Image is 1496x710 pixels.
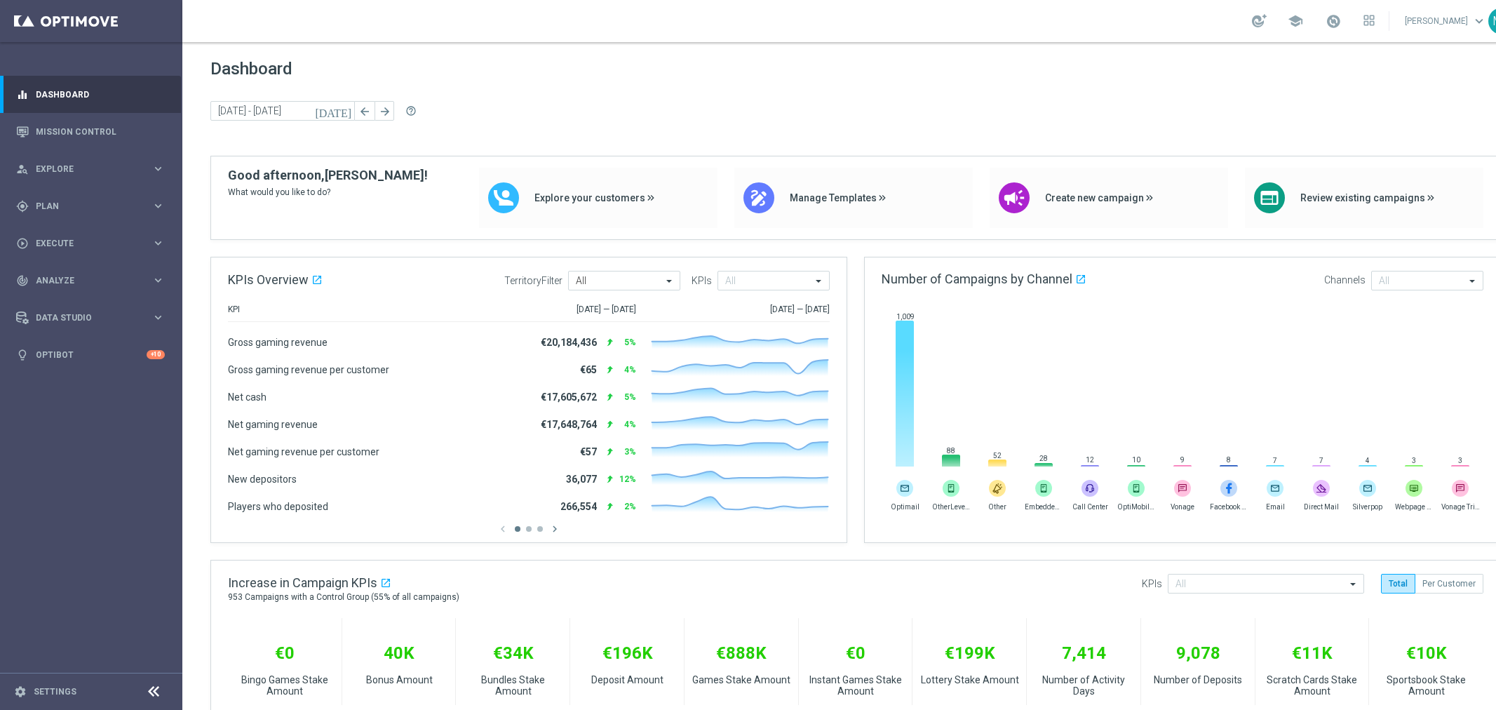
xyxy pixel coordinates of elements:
div: Dashboard [16,76,165,113]
div: Execute [16,237,151,250]
a: Dashboard [36,76,165,113]
i: keyboard_arrow_right [151,311,165,324]
span: Plan [36,202,151,210]
i: lightbulb [16,349,29,361]
div: Plan [16,200,151,213]
i: keyboard_arrow_right [151,199,165,213]
div: +10 [147,350,165,359]
span: Execute [36,239,151,248]
div: Optibot [16,336,165,373]
i: keyboard_arrow_right [151,162,165,175]
div: Mission Control [16,113,165,150]
i: play_circle_outline [16,237,29,250]
span: Analyze [36,276,151,285]
span: Data Studio [36,314,151,322]
button: Mission Control [15,126,166,138]
i: equalizer [16,88,29,101]
div: Explore [16,163,151,175]
span: school [1288,13,1303,29]
i: keyboard_arrow_right [151,236,165,250]
div: Data Studio [16,312,151,324]
button: lightbulb Optibot +10 [15,349,166,361]
i: track_changes [16,274,29,287]
button: equalizer Dashboard [15,89,166,100]
span: keyboard_arrow_down [1471,13,1487,29]
span: Explore [36,165,151,173]
button: person_search Explore keyboard_arrow_right [15,163,166,175]
a: Optibot [36,336,147,373]
button: play_circle_outline Execute keyboard_arrow_right [15,238,166,249]
button: gps_fixed Plan keyboard_arrow_right [15,201,166,212]
button: Data Studio keyboard_arrow_right [15,312,166,323]
i: keyboard_arrow_right [151,274,165,287]
div: Analyze [16,274,151,287]
i: person_search [16,163,29,175]
i: gps_fixed [16,200,29,213]
i: settings [14,685,27,698]
a: Mission Control [36,113,165,150]
a: Settings [34,688,76,696]
a: [PERSON_NAME]keyboard_arrow_down [1403,11,1488,32]
button: track_changes Analyze keyboard_arrow_right [15,275,166,286]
